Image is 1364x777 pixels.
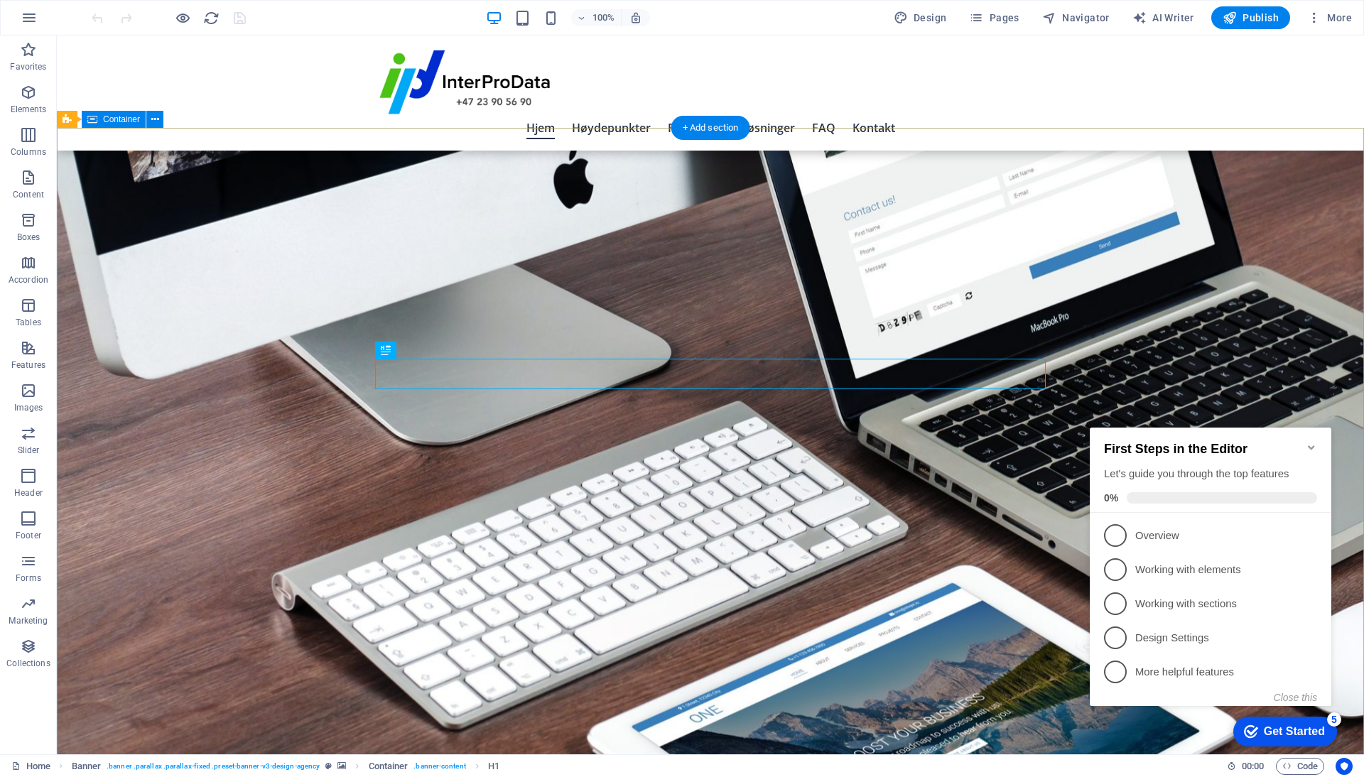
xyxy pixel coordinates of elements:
span: More [1307,11,1352,25]
p: Images [14,402,43,413]
button: More [1301,6,1358,29]
span: Pages [969,11,1019,25]
div: Get Started [180,317,241,330]
p: More helpful features [51,257,222,272]
p: Boxes [17,232,40,243]
i: On resize automatically adjust zoom level to fit chosen device. [629,11,642,24]
p: Features [11,359,45,371]
span: 0% [20,85,43,96]
button: Code [1276,758,1324,775]
span: Click to select. Double-click to edit [72,758,102,775]
button: Close this [190,284,233,295]
h2: First Steps in the Editor [20,34,233,49]
div: Design (Ctrl+Alt+Y) [888,6,953,29]
span: Design [894,11,947,25]
button: Navigator [1036,6,1115,29]
p: Content [13,189,44,200]
p: Forms [16,572,41,584]
li: Design Settings [6,213,247,247]
li: More helpful features [6,247,247,281]
li: Working with sections [6,179,247,213]
button: Publish [1211,6,1290,29]
p: Working with sections [51,189,222,204]
p: Footer [16,530,41,541]
span: . banner .parallax .parallax-fixed .preset-banner-v3-design-agency [107,758,320,775]
i: This element contains a background [337,762,346,770]
p: Working with elements [51,155,222,170]
p: Design Settings [51,223,222,238]
div: Let's guide you through the top features [20,59,233,74]
div: + Add section [671,116,750,140]
span: Publish [1223,11,1279,25]
span: Click to select. Double-click to edit [488,758,499,775]
p: Tables [16,317,41,328]
p: Marketing [9,615,48,626]
span: : [1252,761,1254,771]
p: Elements [11,104,47,115]
button: reload [202,9,220,26]
p: Collections [6,658,50,669]
div: Minimize checklist [222,34,233,45]
button: AI Writer [1127,6,1200,29]
div: Get Started 5 items remaining, 0% complete [149,309,253,339]
p: Overview [51,121,222,136]
h6: Session time [1227,758,1265,775]
p: Header [14,487,43,499]
span: 00 00 [1242,758,1264,775]
nav: breadcrumb [72,758,500,775]
span: Navigator [1042,11,1110,25]
i: This element is a customizable preset [325,762,332,770]
p: Accordion [9,274,48,286]
button: Click here to leave preview mode and continue editing [174,9,191,26]
button: Pages [963,6,1024,29]
button: Usercentrics [1336,758,1353,775]
button: Design [888,6,953,29]
span: Click to select. Double-click to edit [369,758,408,775]
h6: 100% [592,9,615,26]
span: Code [1282,758,1318,775]
li: Working with elements [6,145,247,179]
button: 100% [571,9,622,26]
span: Container [103,115,140,124]
div: 5 [243,305,257,319]
span: AI Writer [1132,11,1194,25]
p: Favorites [10,61,46,72]
span: . banner-content [413,758,465,775]
li: Overview [6,111,247,145]
a: Click to cancel selection. Double-click to open Pages [11,758,50,775]
p: Slider [18,445,40,456]
p: Columns [11,146,46,158]
i: Reload page [203,10,220,26]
